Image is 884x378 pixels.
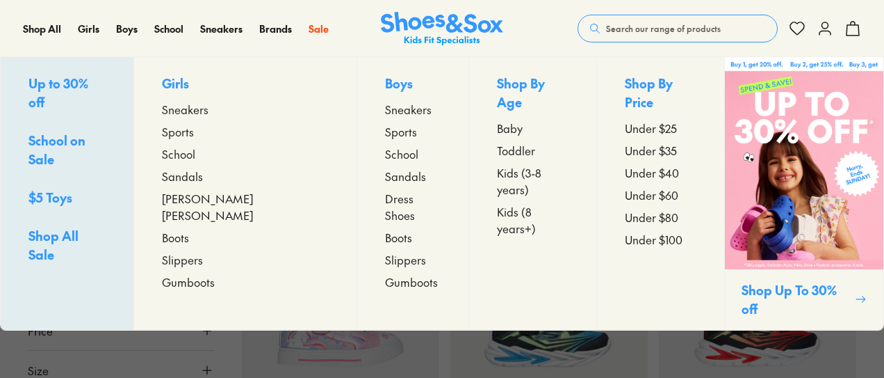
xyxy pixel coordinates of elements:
[385,251,426,268] span: Slippers
[381,12,503,46] img: SNS_Logo_Responsive.svg
[28,311,214,350] button: Price
[28,74,88,111] span: Up to 30% off
[154,22,183,36] a: School
[23,22,61,36] span: Shop All
[385,101,432,118] span: Sneakers
[162,251,203,268] span: Slippers
[385,251,440,268] a: Slippers
[625,187,678,203] span: Under $60
[385,190,440,223] a: Dress Shoes
[162,168,329,184] a: Sandals
[625,142,677,159] span: Under $35
[497,142,535,159] span: Toddler
[742,281,849,318] p: Shop Up To 30% off
[309,22,329,36] span: Sale
[385,101,440,118] a: Sneakers
[385,145,440,162] a: School
[385,168,426,184] span: Sandals
[385,274,440,290] a: Gumboots
[497,74,568,114] p: Shop By Age
[309,22,329,36] a: Sale
[385,145,418,162] span: School
[625,164,696,181] a: Under $40
[116,22,138,36] a: Boys
[606,22,721,35] span: Search our range of products
[28,189,72,206] span: $5 Toys
[23,22,61,36] a: Shop All
[162,123,329,140] a: Sports
[28,131,106,171] a: School on Sale
[625,74,696,114] p: Shop By Price
[162,123,194,140] span: Sports
[497,203,568,237] a: Kids (8 years+)
[28,74,106,114] a: Up to 30% off
[385,123,440,140] a: Sports
[162,229,189,246] span: Boots
[259,22,292,36] a: Brands
[162,274,329,290] a: Gumboots
[497,164,568,198] a: Kids (3-8 years)
[385,274,438,290] span: Gumboots
[625,120,677,136] span: Under $25
[162,229,329,246] a: Boots
[162,251,329,268] a: Slippers
[385,229,412,246] span: Boots
[28,132,85,168] span: School on Sale
[725,57,883,269] img: SNS_WEBASSETS_CollectionHero_1280x1600_3_3cc3cab1-0476-4628-9278-87f58d7d6f8a.png
[200,22,243,36] span: Sneakers
[162,168,203,184] span: Sandals
[497,142,568,159] a: Toddler
[625,187,696,203] a: Under $60
[162,145,329,162] a: School
[497,120,568,136] a: Baby
[116,22,138,36] span: Boys
[28,226,106,267] a: Shop All Sale
[385,168,440,184] a: Sandals
[625,142,696,159] a: Under $35
[625,231,682,248] span: Under $100
[28,188,106,210] a: $5 Toys
[162,190,329,223] a: [PERSON_NAME] [PERSON_NAME]
[724,57,883,330] a: Shop Up To 30% off
[162,274,215,290] span: Gumboots
[385,229,440,246] a: Boots
[381,12,503,46] a: Shoes & Sox
[625,164,679,181] span: Under $40
[385,123,417,140] span: Sports
[162,101,208,118] span: Sneakers
[385,74,440,95] p: Boys
[578,15,778,42] button: Search our range of products
[200,22,243,36] a: Sneakers
[154,22,183,36] span: School
[497,120,523,136] span: Baby
[625,120,696,136] a: Under $25
[259,22,292,36] span: Brands
[78,22,99,36] span: Girls
[28,227,79,263] span: Shop All Sale
[162,145,195,162] span: School
[625,209,696,226] a: Under $80
[625,209,678,226] span: Under $80
[78,22,99,36] a: Girls
[625,231,696,248] a: Under $100
[7,5,49,47] button: Gorgias live chat
[162,101,329,118] a: Sneakers
[162,74,329,95] p: Girls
